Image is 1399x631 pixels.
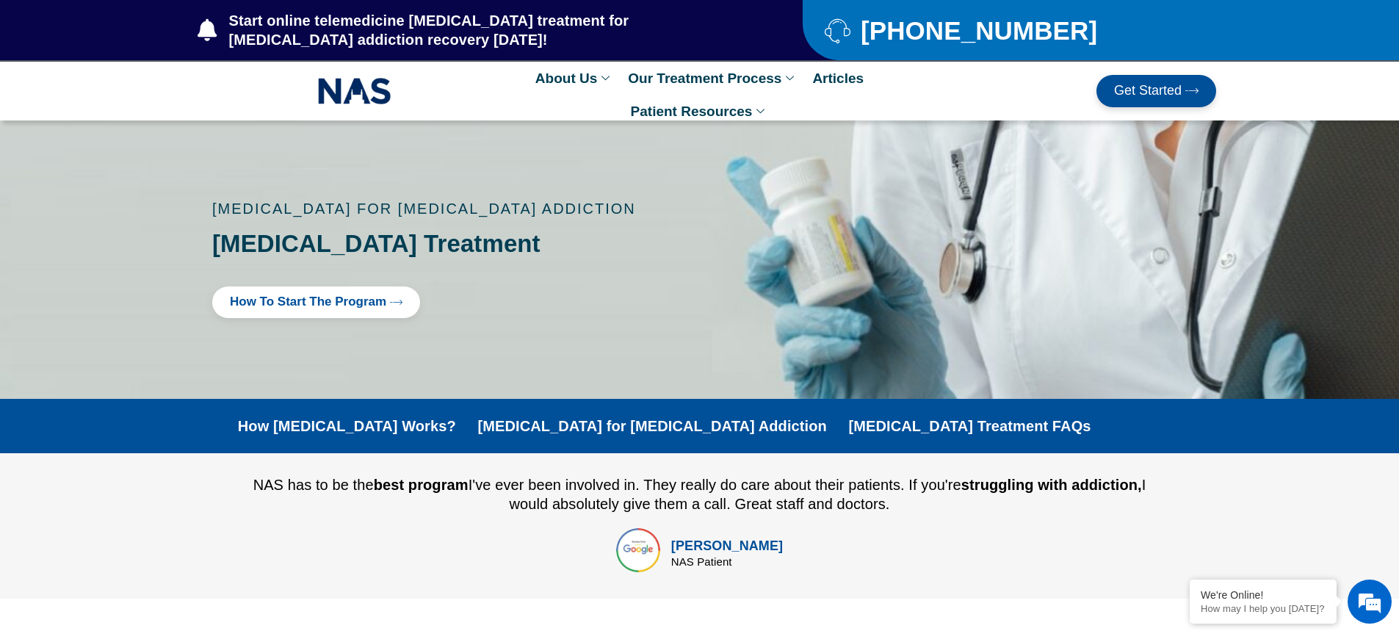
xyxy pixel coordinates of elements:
a: Start online telemedicine [MEDICAL_DATA] treatment for [MEDICAL_DATA] addiction recovery [DATE]! [198,11,744,49]
a: How to Start the program [212,286,420,318]
div: NAS has to be the I've ever been involved in. They really do care about their patients. If you're... [234,475,1165,513]
a: About Us [528,62,621,95]
a: Get Started [1096,75,1216,107]
a: How [MEDICAL_DATA] Works? [238,417,456,435]
p: How may I help you today? [1201,603,1326,614]
a: [MEDICAL_DATA] for [MEDICAL_DATA] Addiction [477,417,826,435]
img: NAS_email_signature-removebg-preview.png [318,74,391,108]
a: Articles [805,62,871,95]
span: Start online telemedicine [MEDICAL_DATA] treatment for [MEDICAL_DATA] addiction recovery [DATE]! [225,11,745,49]
a: [MEDICAL_DATA] Treatment FAQs [849,417,1091,435]
div: click here to start suboxone treatment program [212,286,662,318]
span: How to Start the program [230,295,386,309]
div: We're Online! [1201,589,1326,601]
b: struggling with addiction, [961,477,1142,493]
a: Patient Resources [623,95,776,128]
b: best program [374,477,469,493]
span: Get Started [1114,84,1182,98]
h1: [MEDICAL_DATA] Treatment [212,231,662,257]
img: top rated online suboxone treatment for opioid addiction treatment in tennessee and texas [616,528,660,572]
a: Our Treatment Process [621,62,805,95]
a: [PHONE_NUMBER] [825,18,1179,43]
div: NAS Patient [671,556,783,567]
div: [PERSON_NAME] [671,536,783,556]
p: [MEDICAL_DATA] for [MEDICAL_DATA] addiction [212,201,662,216]
span: [PHONE_NUMBER] [857,21,1097,40]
